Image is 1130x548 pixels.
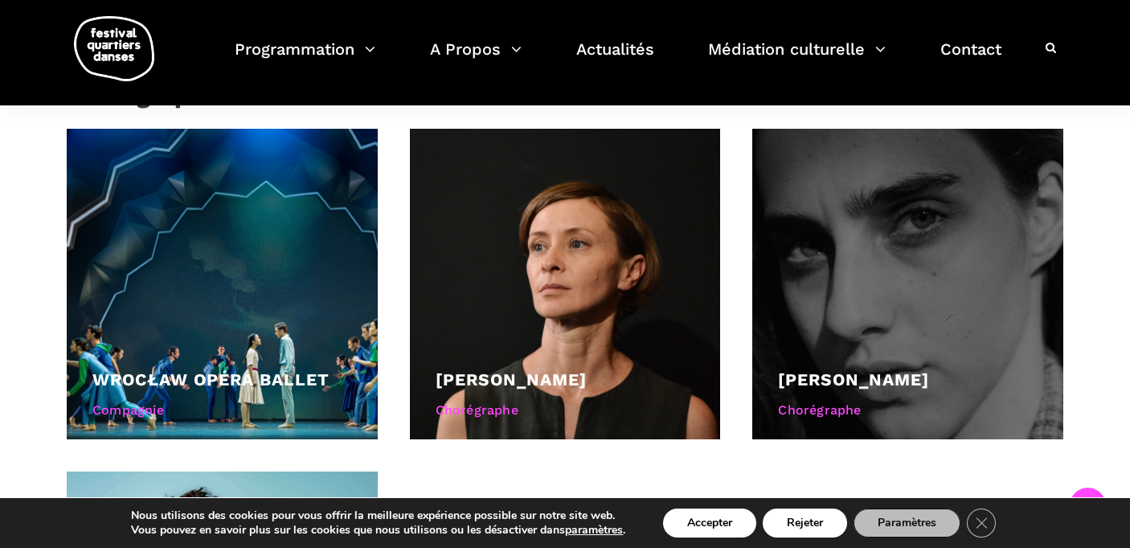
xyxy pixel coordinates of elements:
button: Paramètres [854,509,960,538]
p: Nous utilisons des cookies pour vous offrir la meilleure expérience possible sur notre site web. [131,509,625,523]
div: Chorégraphe [778,400,1038,421]
a: Actualités [576,35,654,83]
a: Programmation [235,35,375,83]
a: [PERSON_NAME] [778,369,929,389]
a: [PERSON_NAME] [436,369,587,389]
p: Vous pouvez en savoir plus sur les cookies que nous utilisons ou les désactiver dans . [131,523,625,538]
a: Contact [940,35,1001,83]
a: Médiation culturelle [708,35,886,83]
button: paramètres [565,523,623,538]
div: Compagnie [92,400,352,421]
img: logo-fqd-med [74,16,154,81]
button: Accepter [663,509,756,538]
button: Rejeter [763,509,847,538]
div: Chorégraphe [436,400,695,421]
a: Wrocław Opéra Ballet [92,369,330,389]
a: A Propos [430,35,522,83]
button: Close GDPR Cookie Banner [967,509,996,538]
